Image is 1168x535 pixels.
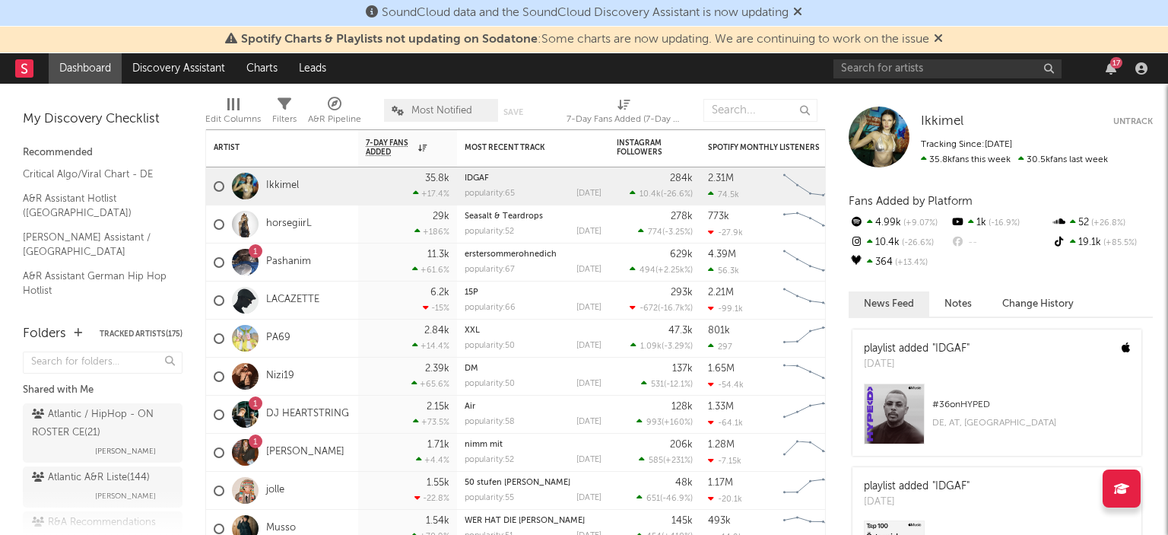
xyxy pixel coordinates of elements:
[567,110,681,129] div: 7-Day Fans Added (7-Day Fans Added)
[708,402,734,412] div: 1.33M
[23,467,182,508] a: Atlantic A&R Liste(144)[PERSON_NAME]
[670,174,693,183] div: 284k
[23,144,182,162] div: Recommended
[266,180,299,193] a: Ikkimel
[950,233,1051,253] div: --
[776,396,845,434] svg: Chart title
[100,330,182,338] button: Tracked Artists(175)
[32,469,150,487] div: Atlantic A&R Liste ( 144 )
[308,110,361,129] div: A&R Pipeline
[664,342,690,351] span: -3.29 %
[636,417,693,427] div: ( )
[671,402,693,412] div: 128k
[427,478,449,488] div: 1.55k
[465,288,601,297] div: 15P
[425,174,449,183] div: 35.8k
[932,396,1130,414] div: # 36 on HYPED
[205,110,261,129] div: Edit Columns
[864,357,970,372] div: [DATE]
[465,403,475,411] a: Air
[95,442,156,460] span: [PERSON_NAME]
[49,53,122,84] a: Dashboard
[664,419,690,427] span: +160 %
[465,326,601,335] div: XXL
[864,495,970,510] div: [DATE]
[465,250,557,259] a: erstersommerohnedich
[666,381,690,389] span: -12.1 %
[430,288,449,298] div: 6.2k
[708,380,744,390] div: -54.4k
[708,516,731,526] div: 493k
[266,370,294,383] a: Nizi19
[241,33,929,46] span: : Some charts are now updating. We are continuing to work on the issue
[23,352,182,374] input: Search for folders...
[708,250,736,260] div: 4.39M
[932,414,1130,432] div: DE, AT, [GEOGRAPHIC_DATA]
[1089,219,1125,228] span: +26.8 %
[465,250,601,259] div: erstersommerohnedich
[214,143,328,152] div: Artist
[658,266,690,275] span: +2.25k %
[266,294,319,307] a: LACAZETTE
[708,143,822,152] div: Spotify Monthly Listeners
[708,494,742,504] div: -20.1k
[708,266,739,275] div: 56.3k
[849,291,929,317] button: News Feed
[921,115,963,128] span: Ikkimel
[640,342,662,351] span: 1.09k
[427,440,449,450] div: 1.71k
[921,114,963,129] a: Ikkimel
[425,364,449,374] div: 2.39k
[708,212,729,221] div: 773k
[465,517,601,525] div: WER HAT DIE SCHULD
[646,495,660,503] span: 651
[1052,213,1153,233] div: 52
[708,364,735,374] div: 1.65M
[921,155,1108,164] span: 30.5k fans last week
[412,265,449,275] div: +61.6 %
[465,266,515,274] div: popularity: 67
[122,53,236,84] a: Discovery Assistant
[708,342,732,352] div: 297
[708,288,734,298] div: 2.21M
[776,282,845,320] svg: Chart title
[465,189,515,198] div: popularity: 65
[1113,114,1153,129] button: Untrack
[205,91,261,135] div: Edit Columns
[576,342,601,350] div: [DATE]
[776,434,845,472] svg: Chart title
[776,472,845,510] svg: Chart title
[776,358,845,396] svg: Chart title
[671,288,693,298] div: 293k
[382,7,789,19] span: SoundCloud data and the SoundCloud Discovery Assistant is now updating
[576,380,601,388] div: [DATE]
[849,233,950,253] div: 10.4k
[793,7,802,19] span: Dismiss
[465,418,515,426] div: popularity: 58
[660,304,690,313] span: -16.7k %
[675,478,693,488] div: 48k
[849,213,950,233] div: 4.99k
[465,174,601,183] div: IDGAF
[241,33,538,46] span: Spotify Charts & Playlists not updating on Sodatone
[708,478,733,488] div: 1.17M
[921,140,1012,149] span: Tracking Since: [DATE]
[640,266,655,275] span: 494
[630,303,693,313] div: ( )
[411,379,449,389] div: +65.6 %
[672,364,693,374] div: 137k
[864,341,970,357] div: playlist added
[266,484,284,497] a: jolle
[465,288,478,297] a: 15P
[366,139,414,157] span: 7-Day Fans Added
[465,365,478,373] a: DM
[95,487,156,505] span: [PERSON_NAME]
[465,479,570,487] a: 50 stufen [PERSON_NAME]
[636,493,693,503] div: ( )
[1101,239,1137,247] span: +85.5 %
[465,456,514,464] div: popularity: 52
[776,320,845,358] svg: Chart title
[465,174,489,183] a: IDGAF
[576,494,601,502] div: [DATE]
[641,379,693,389] div: ( )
